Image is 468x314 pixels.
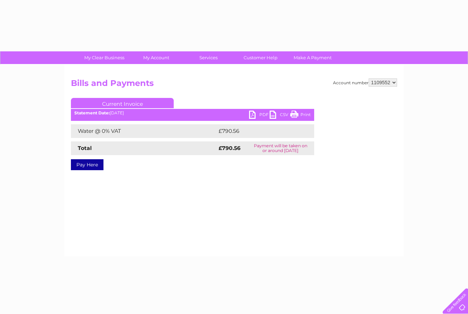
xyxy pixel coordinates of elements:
[78,145,92,151] strong: Total
[217,124,302,138] td: £790.56
[180,51,237,64] a: Services
[71,78,397,91] h2: Bills and Payments
[284,51,341,64] a: Make A Payment
[71,124,217,138] td: Water @ 0% VAT
[333,78,397,87] div: Account number
[247,141,314,155] td: Payment will be taken on or around [DATE]
[71,98,174,108] a: Current Invoice
[71,111,314,115] div: [DATE]
[249,111,270,121] a: PDF
[290,111,311,121] a: Print
[232,51,289,64] a: Customer Help
[71,159,103,170] a: Pay Here
[128,51,185,64] a: My Account
[74,110,110,115] b: Statement Date:
[270,111,290,121] a: CSV
[219,145,241,151] strong: £790.56
[76,51,133,64] a: My Clear Business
